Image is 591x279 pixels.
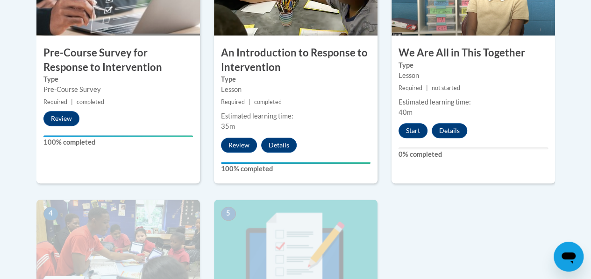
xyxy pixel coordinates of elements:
[43,74,193,84] label: Type
[249,98,250,105] span: |
[221,162,370,164] div: Your progress
[261,138,297,153] button: Details
[221,111,370,121] div: Estimated learning time:
[43,84,193,95] div: Pre-Course Survey
[399,70,548,81] div: Lesson
[221,84,370,95] div: Lesson
[221,74,370,84] label: Type
[36,46,200,75] h3: Pre-Course Survey for Response to Intervention
[43,98,67,105] span: Required
[426,84,428,91] span: |
[432,84,460,91] span: not started
[221,98,245,105] span: Required
[43,135,193,137] div: Your progress
[399,149,548,160] label: 0% completed
[221,207,236,221] span: 5
[399,60,548,70] label: Type
[221,164,370,174] label: 100% completed
[399,123,427,138] button: Start
[77,98,104,105] span: completed
[432,123,467,138] button: Details
[221,122,235,130] span: 35m
[399,97,548,107] div: Estimated learning time:
[254,98,282,105] span: completed
[554,242,584,272] iframe: Button to launch messaging window
[43,137,193,147] label: 100% completed
[43,111,79,126] button: Review
[399,84,422,91] span: Required
[399,108,413,116] span: 40m
[71,98,73,105] span: |
[221,138,257,153] button: Review
[392,46,555,60] h3: We Are All in This Together
[43,207,58,221] span: 4
[214,46,377,75] h3: An Introduction to Response to Intervention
